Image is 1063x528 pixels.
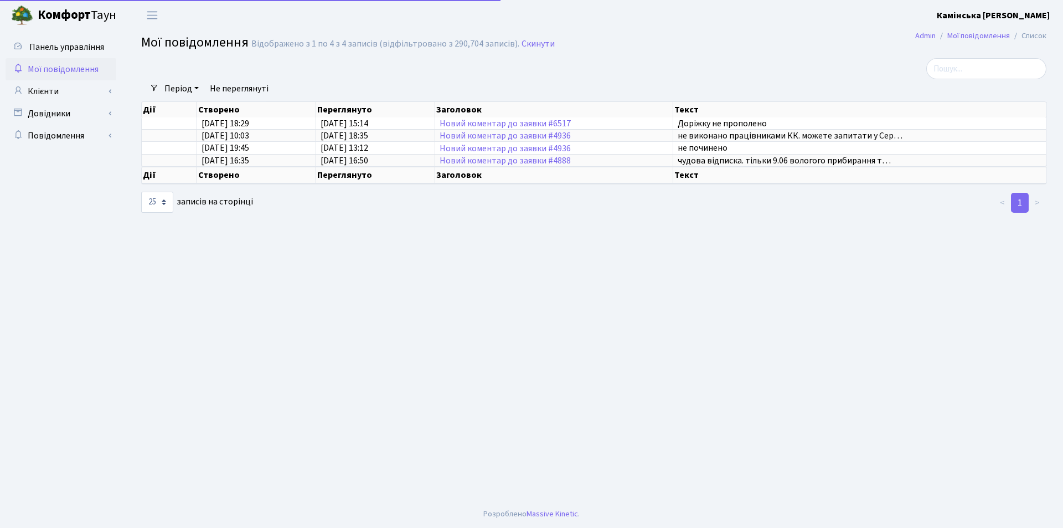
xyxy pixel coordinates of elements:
[141,192,173,213] select: записів на сторінці
[316,167,435,183] th: Переглянуто
[440,130,571,142] a: Новий коментар до заявки #4936
[251,39,519,49] div: Відображено з 1 по 4 з 4 записів (відфільтровано з 290,704 записів).
[142,102,197,117] th: Дії
[673,167,1046,183] th: Текст
[197,102,316,117] th: Створено
[321,130,368,142] span: [DATE] 18:35
[926,58,1046,79] input: Пошук...
[6,125,116,147] a: Повідомлення
[440,155,571,167] a: Новий коментар до заявки #4888
[321,155,368,167] span: [DATE] 16:50
[435,167,673,183] th: Заголовок
[522,39,555,49] a: Скинути
[899,24,1063,48] nav: breadcrumb
[202,117,249,130] span: [DATE] 18:29
[6,58,116,80] a: Мої повідомлення
[321,117,368,130] span: [DATE] 15:14
[202,130,249,142] span: [DATE] 10:03
[138,6,166,24] button: Переключити навігацію
[483,508,580,520] div: Розроблено .
[141,33,249,52] span: Мої повідомлення
[202,142,249,155] span: [DATE] 19:45
[28,63,99,75] span: Мої повідомлення
[937,9,1050,22] a: Камінська [PERSON_NAME]
[915,30,936,42] a: Admin
[29,41,104,53] span: Панель управління
[205,79,273,98] a: Не переглянуті
[6,102,116,125] a: Довідники
[678,142,727,155] span: не починено
[38,6,91,24] b: Комфорт
[316,102,435,117] th: Переглянуто
[160,79,203,98] a: Період
[440,142,571,155] a: Новий коментар до заявки #4936
[11,4,33,27] img: logo.png
[440,117,571,130] a: Новий коментар до заявки #6517
[142,167,197,183] th: Дії
[321,142,368,155] span: [DATE] 13:12
[673,102,1046,117] th: Текст
[38,6,116,25] span: Таун
[435,102,673,117] th: Заголовок
[141,192,253,213] label: записів на сторінці
[678,155,891,167] span: чудова відписка. тільки 9.06 вологого прибирання т…
[6,80,116,102] a: Клієнти
[197,167,316,183] th: Створено
[678,117,767,130] span: Доріжку не прополено
[527,508,578,520] a: Massive Kinetic
[678,130,902,142] span: не виконано працівниками КК. можете запитати у Сер…
[1011,193,1029,213] a: 1
[947,30,1010,42] a: Мої повідомлення
[6,36,116,58] a: Панель управління
[1010,30,1046,42] li: Список
[202,155,249,167] span: [DATE] 16:35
